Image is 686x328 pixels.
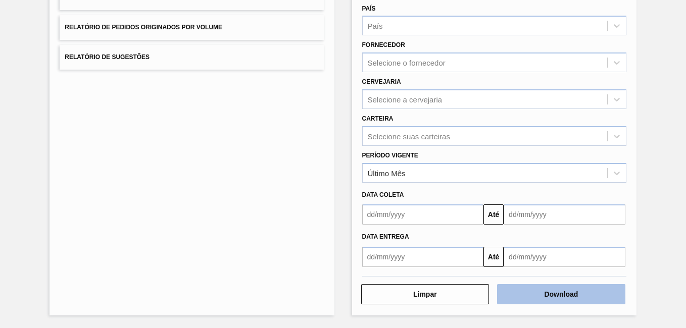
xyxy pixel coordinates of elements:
span: Data coleta [362,191,404,198]
button: Relatório de Sugestões [60,45,324,70]
label: Período Vigente [362,152,418,159]
div: Selecione o fornecedor [368,59,446,67]
span: Data entrega [362,233,409,240]
label: Cervejaria [362,78,401,85]
label: Fornecedor [362,41,405,48]
div: Selecione a cervejaria [368,95,443,103]
input: dd/mm/yyyy [362,204,484,225]
span: Relatório de Sugestões [65,53,150,61]
input: dd/mm/yyyy [504,247,625,267]
span: Relatório de Pedidos Originados por Volume [65,24,222,31]
input: dd/mm/yyyy [362,247,484,267]
button: Download [497,284,625,304]
button: Até [483,204,504,225]
label: Carteira [362,115,394,122]
button: Relatório de Pedidos Originados por Volume [60,15,324,40]
button: Limpar [361,284,489,304]
label: País [362,5,376,12]
div: Último Mês [368,169,406,177]
div: Selecione suas carteiras [368,132,450,140]
div: País [368,22,383,30]
button: Até [483,247,504,267]
input: dd/mm/yyyy [504,204,625,225]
